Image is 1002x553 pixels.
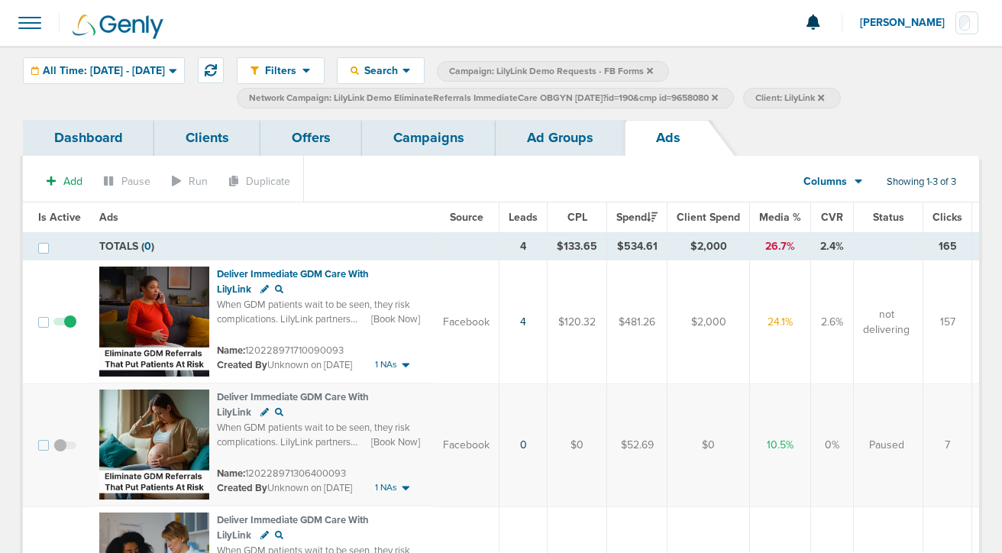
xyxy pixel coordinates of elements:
[567,211,587,224] span: CPL
[259,64,302,77] span: Filters
[863,307,910,337] span: not delivering
[38,170,91,192] button: Add
[667,383,750,506] td: $0
[548,233,607,260] td: $133.65
[803,174,847,189] span: Columns
[99,211,118,224] span: Ads
[359,64,402,77] span: Search
[217,467,245,480] span: Name:
[249,92,718,105] span: Network Campaign: LilyLink Demo EliminateReferrals ImmediateCare OBGYN [DATE]?id=190&cmp id=9658080
[887,176,956,189] span: Showing 1-3 of 3
[873,211,904,224] span: Status
[811,233,854,260] td: 2.4%
[811,260,854,384] td: 2.6%
[450,211,483,224] span: Source
[217,482,267,494] span: Created By
[38,211,81,224] span: Is Active
[667,233,750,260] td: $2,000
[869,438,904,453] span: Paused
[616,211,658,224] span: Spend
[607,260,667,384] td: $481.26
[217,514,369,542] span: Deliver Immediate GDM Care With LilyLink
[63,175,82,188] span: Add
[677,211,740,224] span: Client Spend
[434,260,499,384] td: Facebook
[923,260,972,384] td: 157
[520,438,527,451] a: 0
[434,383,499,506] td: Facebook
[362,120,496,156] a: Campaigns
[933,211,962,224] span: Clicks
[154,120,260,156] a: Clients
[548,383,607,506] td: $0
[821,211,843,224] span: CVR
[217,358,352,372] small: Unknown on [DATE]
[99,390,209,500] img: Ad image
[496,120,625,156] a: Ad Groups
[499,233,548,260] td: 4
[144,240,151,253] span: 0
[217,344,344,357] small: 120228971710090093
[548,260,607,384] td: $120.32
[375,358,397,371] span: 1 NAs
[520,315,526,328] a: 4
[260,120,362,156] a: Offers
[923,383,972,506] td: 7
[217,299,425,386] span: When GDM patients wait to be seen, they risk complications. LilyLink partners with OBs to deliver...
[449,65,653,78] span: Campaign: LilyLink Demo Requests - FB Forms
[759,211,801,224] span: Media %
[43,66,165,76] span: All Time: [DATE] - [DATE]
[923,233,972,260] td: 165
[371,435,420,449] span: [Book Now]
[750,233,811,260] td: 26.7%
[667,260,750,384] td: $2,000
[375,481,397,494] span: 1 NAs
[217,422,425,509] span: When GDM patients wait to be seen, they risk complications. LilyLink partners with OBs to deliver...
[625,120,712,156] a: Ads
[371,312,420,326] span: [Book Now]
[73,15,163,39] img: Genly
[217,359,267,371] span: Created By
[217,268,369,296] span: Deliver Immediate GDM Care With LilyLink
[811,383,854,506] td: 0%
[217,481,352,495] small: Unknown on [DATE]
[217,467,346,480] small: 120228971306400093
[217,344,245,357] span: Name:
[607,233,667,260] td: $534.61
[607,383,667,506] td: $52.69
[217,391,369,419] span: Deliver Immediate GDM Care With LilyLink
[90,233,434,260] td: TOTALS ( )
[23,120,154,156] a: Dashboard
[99,267,209,377] img: Ad image
[755,92,824,105] span: Client: LilyLink
[860,18,955,28] span: [PERSON_NAME]
[750,383,811,506] td: 10.5%
[509,211,538,224] span: Leads
[750,260,811,384] td: 24.1%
